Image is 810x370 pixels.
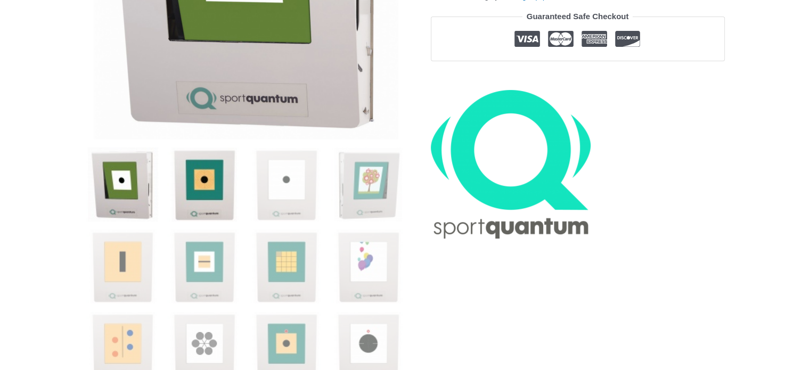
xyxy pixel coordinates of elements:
img: Interactive e-target SQ10 - Image 8 [331,229,405,303]
img: Interactive e-target SQ10 - Image 5 [86,229,160,303]
img: SQ10 Interactive e-target [86,147,160,221]
img: Interactive e-target SQ10 - Image 7 [249,229,323,303]
img: Interactive e-target SQ10 - Image 4 [331,147,405,221]
a: SportQuantum [431,90,591,239]
img: Interactive e-target SQ10 - Image 2 [167,147,241,221]
img: Interactive e-target SQ10 - Image 6 [167,229,241,303]
legend: Guaranteed Safe Checkout [522,9,633,24]
img: Interactive e-target SQ10 - Image 3 [249,147,323,221]
iframe: Customer reviews powered by Trustpilot [431,69,725,82]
